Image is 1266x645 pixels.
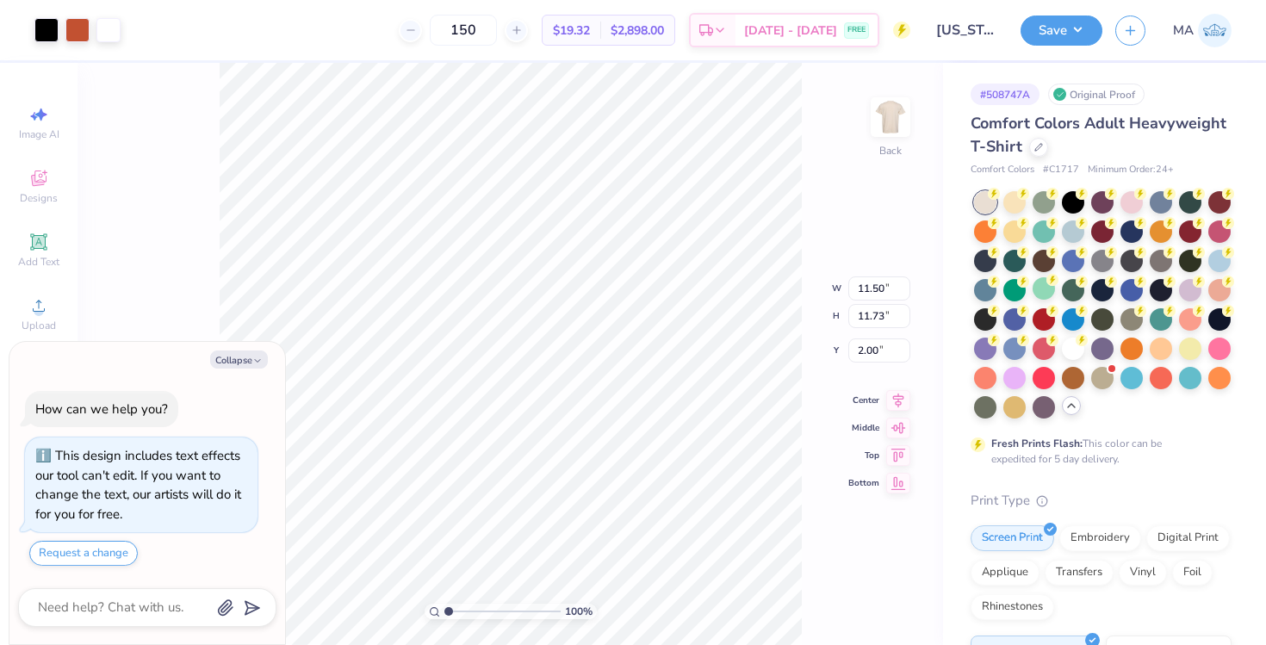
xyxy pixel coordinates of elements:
[848,450,879,462] span: Top
[565,604,593,619] span: 100 %
[29,541,138,566] button: Request a change
[22,319,56,332] span: Upload
[35,447,241,523] div: This design includes text effects our tool can't edit. If you want to change the text, our artist...
[1048,84,1145,105] div: Original Proof
[744,22,837,40] span: [DATE] - [DATE]
[20,191,58,205] span: Designs
[971,594,1054,620] div: Rhinestones
[1021,16,1102,46] button: Save
[923,13,1008,47] input: Untitled Design
[611,22,664,40] span: $2,898.00
[1059,525,1141,551] div: Embroidery
[1088,163,1174,177] span: Minimum Order: 24 +
[1043,163,1079,177] span: # C1717
[1198,14,1232,47] img: Mittali Arora
[430,15,497,46] input: – –
[553,22,590,40] span: $19.32
[1146,525,1230,551] div: Digital Print
[848,394,879,406] span: Center
[971,525,1054,551] div: Screen Print
[1045,560,1114,586] div: Transfers
[873,100,908,134] img: Back
[971,84,1039,105] div: # 508747A
[18,255,59,269] span: Add Text
[1119,560,1167,586] div: Vinyl
[971,163,1034,177] span: Comfort Colors
[35,400,168,418] div: How can we help you?
[1172,560,1213,586] div: Foil
[847,24,866,36] span: FREE
[971,491,1232,511] div: Print Type
[19,127,59,141] span: Image AI
[991,436,1203,467] div: This color can be expedited for 5 day delivery.
[1173,21,1194,40] span: MA
[1173,14,1232,47] a: MA
[971,560,1039,586] div: Applique
[210,350,268,369] button: Collapse
[848,477,879,489] span: Bottom
[879,143,902,158] div: Back
[991,437,1083,450] strong: Fresh Prints Flash:
[971,113,1226,157] span: Comfort Colors Adult Heavyweight T-Shirt
[848,422,879,434] span: Middle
